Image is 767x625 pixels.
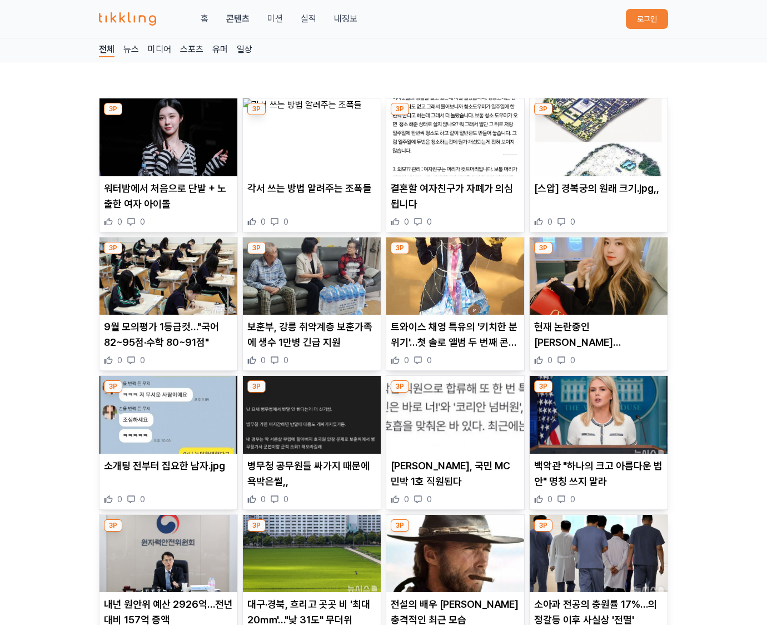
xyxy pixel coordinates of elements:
img: 워터밤에서 처음으로 단발 + 노출한 여자 아이돌 [99,98,237,176]
a: 내정보 [334,12,357,26]
span: 0 [283,216,288,227]
div: 3P [391,519,409,532]
div: 3P [534,519,552,532]
span: 0 [140,216,145,227]
span: 0 [404,494,409,505]
div: 3P 현재 논란중인 박민정 장례식인스타 사진 ㄷㄷㄷ.JPG 현재 논란중인 [PERSON_NAME] [PERSON_NAME]인[PERSON_NAME] [PERSON_NAME] ... [529,237,668,371]
span: 0 [547,494,552,505]
div: 3P 소개팅 전부터 집요한 남자.jpg 소개팅 전부터 집요한 남자.jpg 0 0 [99,375,238,510]
img: 병무청 공무원들 싸가지 때문에 욕박은썰,, [243,376,381,454]
span: 0 [570,216,575,227]
p: 보훈부, 강릉 취약계층 보훈가족에 생수 1만병 긴급 지원 [247,319,376,350]
img: 트와이스 채영 특유의 '키치한 분위기'…첫 솔로 앨범 두 번째 콘셉트 공개 [386,237,524,315]
p: 현재 논란중인 [PERSON_NAME] [PERSON_NAME]인[PERSON_NAME] [PERSON_NAME] ㄷㄷㄷ.JPG [534,319,663,350]
a: 콘텐츠 [226,12,250,26]
div: 3P 병무청 공무원들 싸가지 때문에 욕박은썰,, 병무청 공무원들 싸가지 때문에 욕박은썰,, 0 0 [242,375,381,510]
span: 0 [547,355,552,366]
p: 트와이스 채영 특유의 '키치한 분위기'…첫 솔로 앨범 두 번째 콘셉트 공개 [391,319,520,350]
div: 3P [104,519,122,532]
p: 각서 쓰는 방법 알려주는 조폭들 [247,181,376,196]
span: 0 [117,355,122,366]
div: 3P [391,103,409,115]
div: 3P 이광수, 국민 MC 민박 1호 직원된다 [PERSON_NAME], 국민 MC 민박 1호 직원된다 0 0 [386,375,525,510]
span: 0 [427,494,432,505]
div: 3P [247,103,266,115]
div: 3P [391,380,409,393]
div: 3P [534,103,552,115]
p: 워터밤에서 처음으로 단발 + 노출한 여자 아이돌 [104,181,233,212]
img: 대구·경북, 흐리고 곳곳 비 '최대 20㎜'…"낮 31도" 무더위 [243,515,381,593]
a: 미디어 [148,43,171,57]
img: 소아과 전공의 충원률 17%…의정갈등 이후 사실상 '전멸' [530,515,668,593]
span: 0 [117,216,122,227]
div: 3P [534,380,552,393]
img: 내년 원안위 예산 2926억…전년 대비 157억 증액 [99,515,237,593]
img: 백악관 "하나의 크고 아름다운 법안" 명칭 쓰지 말라 [530,376,668,454]
button: 미션 [267,12,283,26]
div: 3P [스압] 경복궁의 원래 크기.jpg,, [스압] 경복궁의 원래 크기.jpg,, 0 0 [529,98,668,232]
span: 0 [140,355,145,366]
a: 일상 [237,43,252,57]
img: 이광수, 국민 MC 민박 1호 직원된다 [386,376,524,454]
p: 결혼할 여자친구가 자폐가 의심됩니다 [391,181,520,212]
div: 3P [104,103,122,115]
img: 소개팅 전부터 집요한 남자.jpg [99,376,237,454]
div: 3P [247,380,266,393]
a: 실적 [301,12,316,26]
a: 스포츠 [180,43,203,57]
span: 0 [427,216,432,227]
div: 3P 백악관 "하나의 크고 아름다운 법안" 명칭 쓰지 말라 백악관 "하나의 크고 아름다운 법안" 명칭 쓰지 말라 0 0 [529,375,668,510]
div: 3P [104,380,122,393]
button: 로그인 [626,9,668,29]
span: 0 [283,494,288,505]
div: 3P [391,242,409,254]
div: 3P 9월 모의평가 1등급컷…"국어 82~95점·수학 80~91점" 9월 모의평가 1등급컷…"국어 82~95점·수학 80~91점" 0 0 [99,237,238,371]
p: 소개팅 전부터 집요한 남자.jpg [104,458,233,474]
span: 0 [117,494,122,505]
div: 3P 보훈부, 강릉 취약계층 보훈가족에 생수 1만병 긴급 지원 보훈부, 강릉 취약계층 보훈가족에 생수 1만병 긴급 지원 0 0 [242,237,381,371]
span: 0 [547,216,552,227]
a: 홈 [201,12,208,26]
div: 3P [247,242,266,254]
div: 3P [104,242,122,254]
img: 각서 쓰는 방법 알려주는 조폭들 [243,98,381,176]
img: [스압] 경복궁의 원래 크기.jpg,, [530,98,668,176]
img: 현재 논란중인 박민정 장례식인스타 사진 ㄷㄷㄷ.JPG [530,237,668,315]
div: 3P 트와이스 채영 특유의 '키치한 분위기'…첫 솔로 앨범 두 번째 콘셉트 공개 트와이스 채영 특유의 '키치한 분위기'…첫 솔로 앨범 두 번째 콘셉트 공개 0 0 [386,237,525,371]
span: 0 [404,216,409,227]
img: 9월 모의평가 1등급컷…"국어 82~95점·수학 80~91점" [99,237,237,315]
p: 백악관 "하나의 크고 아름다운 법안" 명칭 쓰지 말라 [534,458,663,489]
span: 0 [261,355,266,366]
p: [스압] 경복궁의 원래 크기.jpg,, [534,181,663,196]
span: 0 [140,494,145,505]
span: 0 [404,355,409,366]
a: 전체 [99,43,114,57]
span: 0 [261,216,266,227]
div: 3P [534,242,552,254]
div: 3P 워터밤에서 처음으로 단발 + 노출한 여자 아이돌 워터밤에서 처음으로 단발 + 노출한 여자 아이돌 0 0 [99,98,238,232]
div: 3P [247,519,266,532]
p: 9월 모의평가 1등급컷…"국어 82~95점·수학 80~91점" [104,319,233,350]
span: 0 [570,494,575,505]
img: 보훈부, 강릉 취약계층 보훈가족에 생수 1만병 긴급 지원 [243,237,381,315]
img: 티끌링 [99,12,156,26]
a: 유머 [212,43,228,57]
p: [PERSON_NAME], 국민 MC 민박 1호 직원된다 [391,458,520,489]
div: 3P 각서 쓰는 방법 알려주는 조폭들 각서 쓰는 방법 알려주는 조폭들 0 0 [242,98,381,232]
span: 0 [283,355,288,366]
div: 3P 결혼할 여자친구가 자폐가 의심됩니다 결혼할 여자친구가 자폐가 의심됩니다 0 0 [386,98,525,232]
img: 결혼할 여자친구가 자폐가 의심됩니다 [386,98,524,176]
span: 0 [261,494,266,505]
img: 전설의 배우 클린트 이스트우드 충격적인 최근 모습 [386,515,524,593]
span: 0 [570,355,575,366]
p: 병무청 공무원들 싸가지 때문에 욕박은썰,, [247,458,376,489]
span: 0 [427,355,432,366]
a: 뉴스 [123,43,139,57]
